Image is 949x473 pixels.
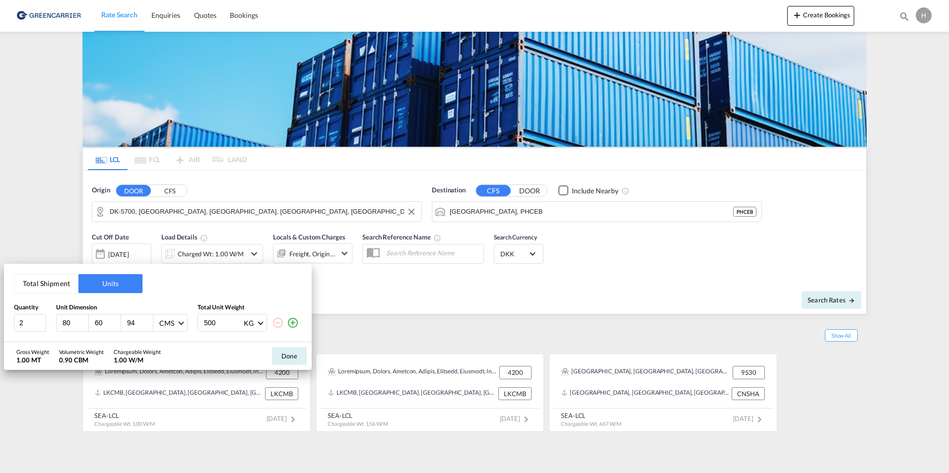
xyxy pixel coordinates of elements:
[16,355,49,364] div: 1.00 MT
[287,317,299,329] md-icon: icon-plus-circle-outline
[14,303,46,312] div: Quantity
[14,314,46,332] input: Qty
[62,318,88,327] input: L
[198,303,302,312] div: Total Unit Weight
[203,314,243,331] input: Enter weight
[114,355,161,364] div: 1.00 W/M
[159,319,174,327] div: CMS
[244,319,254,327] div: KG
[114,348,161,355] div: Chargeable Weight
[126,318,153,327] input: H
[94,318,121,327] input: W
[14,274,78,293] button: Total Shipment
[272,317,284,329] md-icon: icon-minus-circle-outline
[16,348,49,355] div: Gross Weight
[78,274,142,293] button: Units
[59,355,104,364] div: 0.90 CBM
[59,348,104,355] div: Volumetric Weight
[56,303,188,312] div: Unit Dimension
[272,347,307,365] button: Done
